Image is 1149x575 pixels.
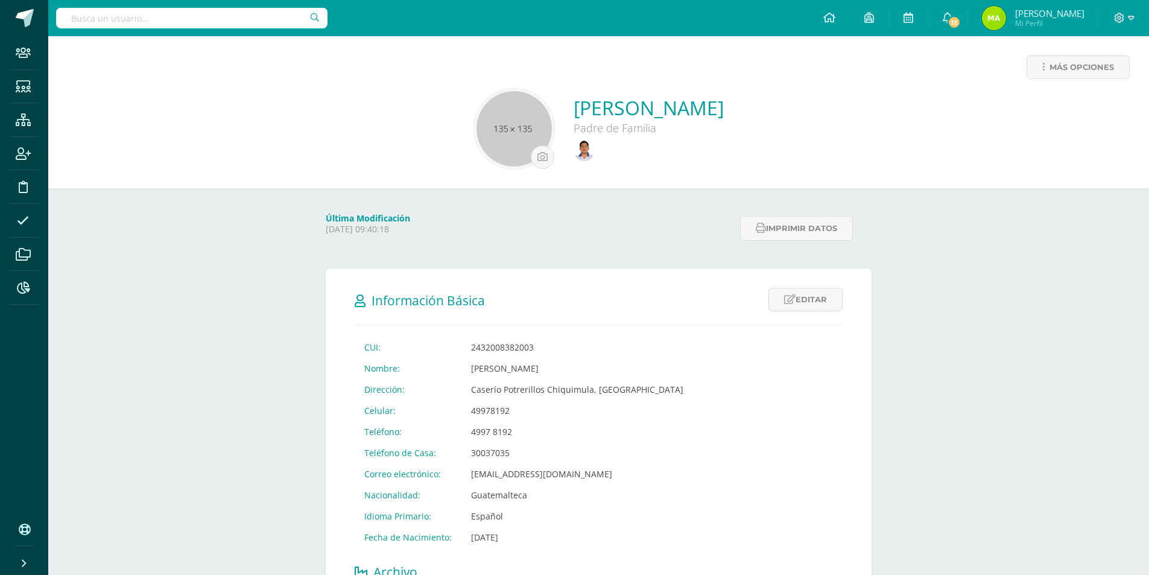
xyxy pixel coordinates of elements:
[982,6,1006,30] img: 6b1e82ac4bc77c91773989d943013bd5.png
[355,463,461,484] td: Correo electrónico:
[1015,18,1084,28] span: Mi Perfil
[1049,56,1114,78] span: Más opciones
[461,506,693,527] td: Español
[461,484,693,506] td: Guatemalteca
[1027,56,1130,79] a: Más opciones
[355,527,461,548] td: Fecha de Nacimiento:
[461,421,693,442] td: 4997 8192
[355,358,461,379] td: Nombre:
[355,484,461,506] td: Nacionalidad:
[461,358,693,379] td: [PERSON_NAME]
[461,379,693,400] td: Caserío Potrerillos Chiquimula, [GEOGRAPHIC_DATA]
[326,212,733,224] h4: Última Modificación
[355,400,461,421] td: Celular:
[355,379,461,400] td: Dirección:
[461,337,693,358] td: 2432008382003
[355,421,461,442] td: Teléfono:
[461,442,693,463] td: 30037035
[740,216,853,241] button: Imprimir datos
[326,224,733,235] p: [DATE] 09:40:18
[461,463,693,484] td: [EMAIL_ADDRESS][DOMAIN_NAME]
[574,95,724,121] a: [PERSON_NAME]
[948,16,961,29] span: 12
[461,400,693,421] td: 49978192
[1015,7,1084,19] span: [PERSON_NAME]
[574,121,724,135] div: Padre de Familia
[574,140,595,161] img: b8bbc1792bd3e7845161eb4613d397fa.png
[56,8,328,28] input: Busca un usuario...
[355,337,461,358] td: CUI:
[476,91,552,167] img: 135x135
[372,292,485,309] span: Información Básica
[768,288,843,311] a: Editar
[355,442,461,463] td: Teléfono de Casa:
[355,506,461,527] td: Idioma Primario:
[461,527,693,548] td: [DATE]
